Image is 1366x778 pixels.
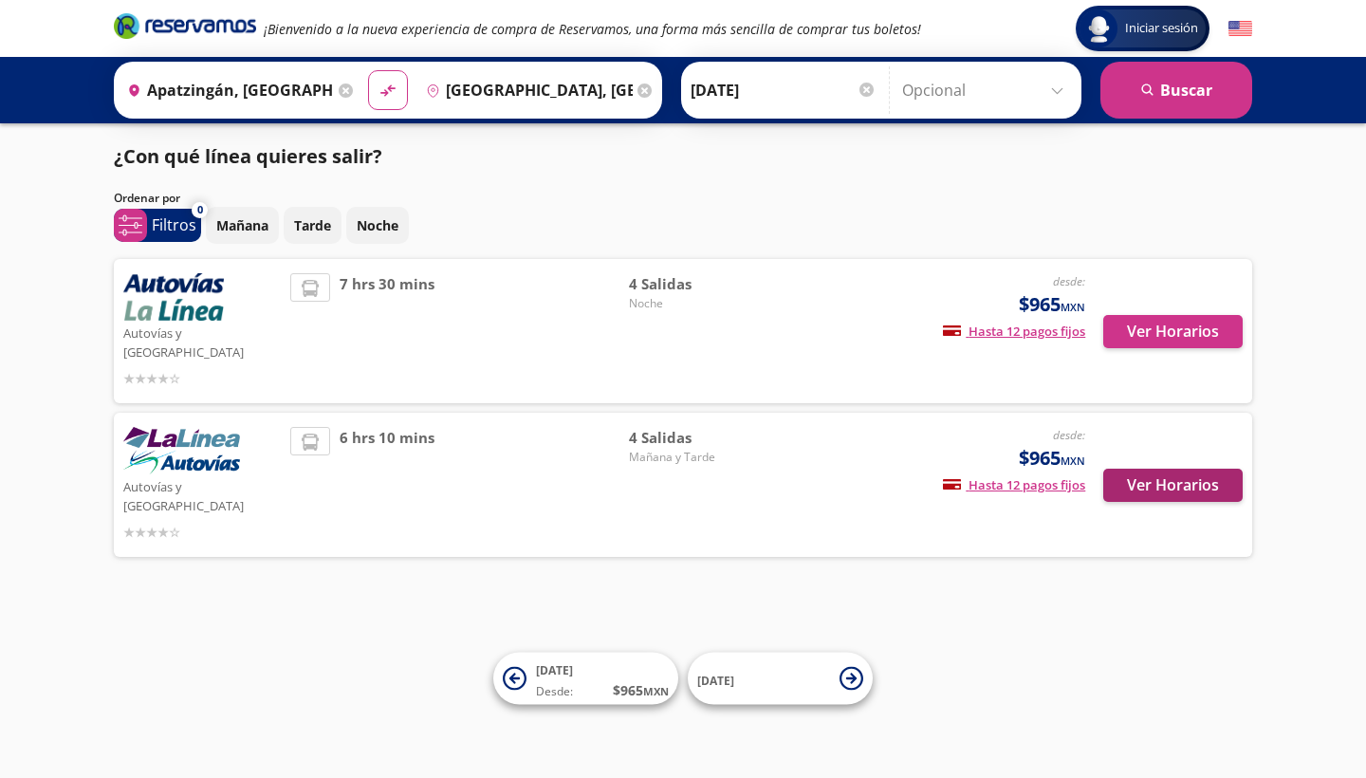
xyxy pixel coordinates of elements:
[123,321,281,361] p: Autovías y [GEOGRAPHIC_DATA]
[114,190,180,207] p: Ordenar por
[120,66,334,114] input: Buscar Origen
[1117,19,1206,38] span: Iniciar sesión
[1019,444,1085,472] span: $965
[629,273,762,295] span: 4 Salidas
[1228,17,1252,41] button: English
[629,427,762,449] span: 4 Salidas
[943,476,1085,493] span: Hasta 12 pagos fijos
[1061,300,1085,314] small: MXN
[216,215,268,235] p: Mañana
[536,683,573,700] span: Desde:
[613,680,669,700] span: $ 965
[536,662,573,678] span: [DATE]
[1019,290,1085,319] span: $965
[643,684,669,698] small: MXN
[1103,315,1243,348] button: Ver Horarios
[264,20,921,38] em: ¡Bienvenido a la nueva experiencia de compra de Reservamos, una forma más sencilla de comprar tus...
[284,207,341,244] button: Tarde
[340,273,434,389] span: 7 hrs 30 mins
[629,295,762,312] span: Noche
[152,213,196,236] p: Filtros
[902,66,1072,114] input: Opcional
[691,66,877,114] input: Elegir Fecha
[294,215,331,235] p: Tarde
[1053,273,1085,289] em: desde:
[114,142,382,171] p: ¿Con qué línea quieres salir?
[943,323,1085,340] span: Hasta 12 pagos fijos
[197,202,203,218] span: 0
[114,11,256,40] i: Brand Logo
[493,653,678,705] button: [DATE]Desde:$965MXN
[1100,62,1252,119] button: Buscar
[697,672,734,688] span: [DATE]
[123,273,224,321] img: Autovías y La Línea
[1103,469,1243,502] button: Ver Horarios
[346,207,409,244] button: Noche
[123,427,240,474] img: Autovías y La Línea
[1053,427,1085,443] em: desde:
[206,207,279,244] button: Mañana
[123,474,281,515] p: Autovías y [GEOGRAPHIC_DATA]
[340,427,434,543] span: 6 hrs 10 mins
[1061,454,1085,468] small: MXN
[629,449,762,466] span: Mañana y Tarde
[114,11,256,46] a: Brand Logo
[688,653,873,705] button: [DATE]
[114,209,201,242] button: 0Filtros
[418,66,633,114] input: Buscar Destino
[357,215,398,235] p: Noche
